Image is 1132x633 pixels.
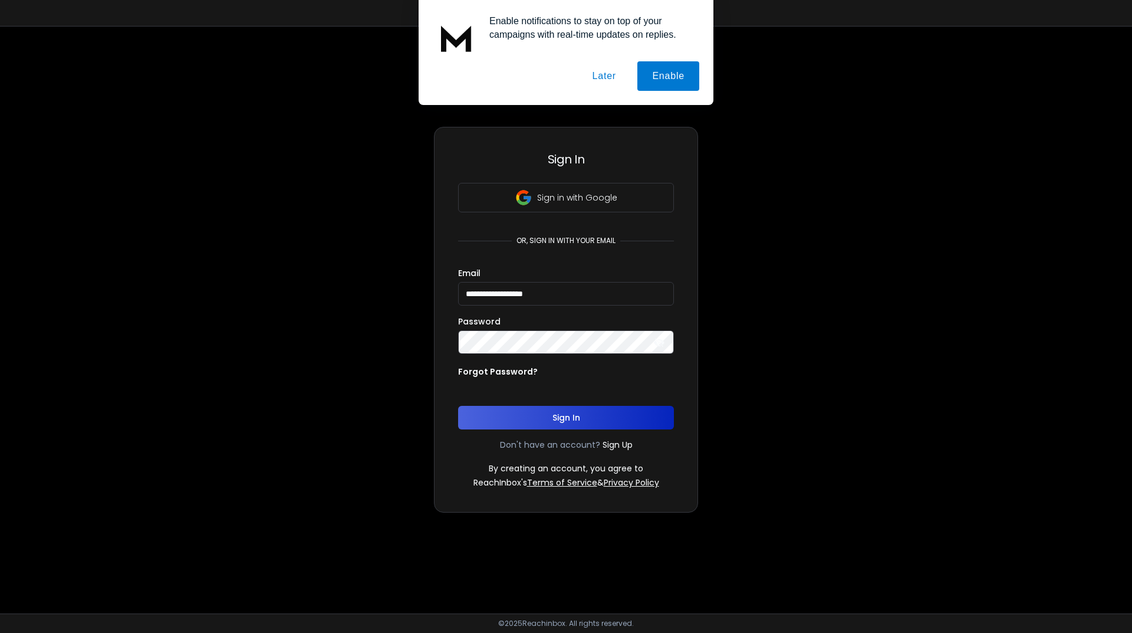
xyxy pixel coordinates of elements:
p: or, sign in with your email [512,236,620,245]
p: © 2025 Reachinbox. All rights reserved. [498,619,634,628]
button: Sign In [458,406,674,429]
img: notification icon [433,14,480,61]
p: By creating an account, you agree to [489,463,643,474]
button: Enable [637,61,699,91]
button: Later [577,61,630,91]
label: Email [458,269,481,277]
p: ReachInbox's & [473,477,659,488]
label: Password [458,317,501,326]
button: Sign in with Google [458,183,674,212]
p: Forgot Password? [458,366,538,378]
div: Enable notifications to stay on top of your campaigns with real-time updates on replies. [480,14,699,41]
p: Sign in with Google [537,192,617,204]
a: Sign Up [603,439,633,451]
a: Terms of Service [527,477,597,488]
h3: Sign In [458,151,674,168]
p: Don't have an account? [500,439,600,451]
a: Privacy Policy [604,477,659,488]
